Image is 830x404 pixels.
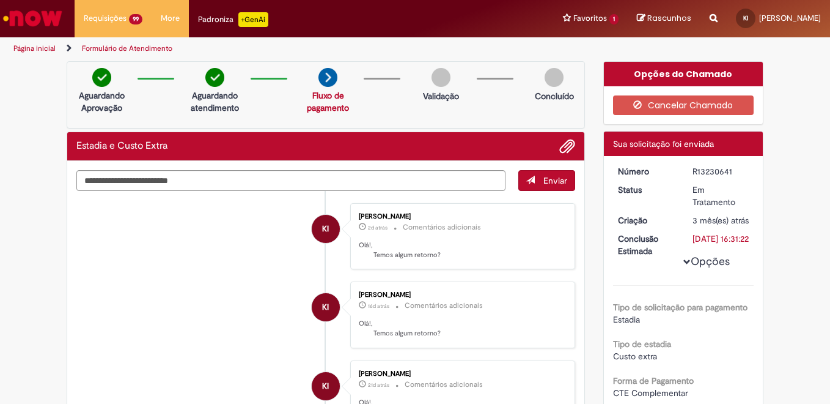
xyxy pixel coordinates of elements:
[368,224,387,231] time: 29/09/2025 15:16:14
[613,314,640,325] span: Estadia
[368,302,389,310] time: 16/09/2025 09:49:51
[692,165,749,178] div: R13230641
[613,387,688,398] span: CTE Complementar
[613,302,747,313] b: Tipo de solicitação para pagamento
[359,370,562,378] div: [PERSON_NAME]
[543,175,567,186] span: Enviar
[205,68,224,87] img: check-circle-green.png
[1,6,64,31] img: ServiceNow
[423,90,459,102] p: Validação
[405,301,483,311] small: Comentários adicionais
[609,14,619,24] span: 1
[359,291,562,299] div: [PERSON_NAME]
[76,141,167,152] h2: Estadia e Custo Extra Histórico de tíquete
[84,12,127,24] span: Requisições
[76,170,505,191] textarea: Digite sua mensagem aqui...
[518,170,575,191] button: Enviar
[9,37,544,60] ul: Trilhas de página
[609,214,684,226] dt: Criação
[403,222,481,233] small: Comentários adicionais
[238,12,268,27] p: +GenAi
[318,68,337,87] img: arrow-next.png
[692,214,749,226] div: 01/07/2025 11:31:18
[312,215,340,243] div: Ketty Ivankio
[613,339,671,350] b: Tipo de estadia
[359,319,562,338] p: Olá!, Temos algum retorno?
[613,138,714,149] span: Sua solicitação foi enviada
[322,372,329,401] span: KI
[613,351,657,362] span: Custo extra
[559,138,575,154] button: Adicionar anexos
[185,89,244,114] p: Aguardando atendimento
[322,214,329,244] span: KI
[692,215,749,226] span: 3 mês(es) atrás
[405,380,483,390] small: Comentários adicionais
[637,13,691,24] a: Rascunhos
[613,95,754,115] button: Cancelar Chamado
[535,90,574,102] p: Concluído
[82,43,172,53] a: Formulário de Atendimento
[609,165,684,178] dt: Número
[161,12,180,24] span: More
[743,14,748,22] span: KI
[359,213,562,220] div: [PERSON_NAME]
[692,233,749,245] div: [DATE] 16:31:22
[72,89,131,114] p: Aguardando Aprovação
[432,68,450,87] img: img-circle-grey.png
[759,13,821,23] span: [PERSON_NAME]
[368,381,389,389] span: 21d atrás
[613,375,694,386] b: Forma de Pagamento
[368,224,387,231] span: 2d atrás
[307,90,349,113] a: Fluxo de pagamento
[368,381,389,389] time: 10/09/2025 16:00:15
[129,14,142,24] span: 99
[609,184,684,196] dt: Status
[692,184,749,208] div: Em Tratamento
[647,12,691,24] span: Rascunhos
[545,68,564,87] img: img-circle-grey.png
[692,215,749,226] time: 01/07/2025 11:31:18
[322,293,329,322] span: KI
[609,233,684,257] dt: Conclusão Estimada
[13,43,56,53] a: Página inicial
[92,68,111,87] img: check-circle-green.png
[368,302,389,310] span: 16d atrás
[573,12,607,24] span: Favoritos
[312,372,340,400] div: Ketty Ivankio
[359,241,562,260] p: Olá!, Temos algum retorno?
[198,12,268,27] div: Padroniza
[312,293,340,321] div: Ketty Ivankio
[604,62,763,86] div: Opções do Chamado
